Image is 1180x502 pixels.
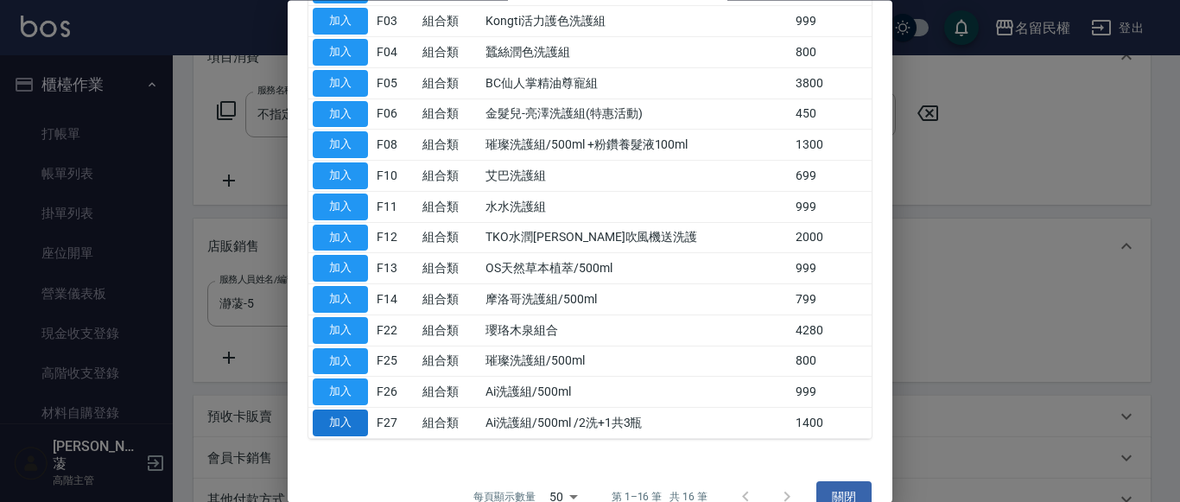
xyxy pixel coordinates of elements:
[418,315,481,346] td: 組合類
[313,287,368,314] button: 加入
[313,410,368,437] button: 加入
[372,284,418,315] td: F14
[418,130,481,161] td: 組合類
[313,225,368,251] button: 加入
[418,253,481,284] td: 組合類
[791,68,872,99] td: 3800
[791,315,872,346] td: 4280
[313,379,368,406] button: 加入
[372,99,418,130] td: F06
[481,346,791,378] td: 璀璨洗護組/500ml
[418,192,481,223] td: 組合類
[372,130,418,161] td: F08
[372,253,418,284] td: F13
[791,192,872,223] td: 999
[481,408,791,439] td: Ai洗護組/500ml /2洗+1共3瓶
[313,101,368,128] button: 加入
[791,408,872,439] td: 1400
[313,40,368,67] button: 加入
[791,161,872,192] td: 699
[481,192,791,223] td: 水水洗護組
[313,132,368,159] button: 加入
[418,161,481,192] td: 組合類
[418,284,481,315] td: 組合類
[418,6,481,37] td: 組合類
[313,194,368,220] button: 加入
[791,99,872,130] td: 450
[791,346,872,378] td: 800
[372,223,418,254] td: F12
[481,99,791,130] td: 金髮兒-亮澤洗護組(特惠活動)
[418,377,481,408] td: 組合類
[313,317,368,344] button: 加入
[372,377,418,408] td: F26
[481,37,791,68] td: 蠶絲潤色洗護組
[481,68,791,99] td: BC仙人掌精油尊寵組
[481,315,791,346] td: 瓔珞木泉組合
[791,6,872,37] td: 999
[418,223,481,254] td: 組合類
[791,223,872,254] td: 2000
[372,346,418,378] td: F25
[481,284,791,315] td: 摩洛哥洗護組/500ml
[418,68,481,99] td: 組合類
[481,377,791,408] td: Ai洗護組/500ml
[313,256,368,283] button: 加入
[372,192,418,223] td: F11
[372,408,418,439] td: F27
[791,253,872,284] td: 999
[481,253,791,284] td: OS天然草本植萃/500ml
[481,6,791,37] td: Kongti活力護色洗護組
[481,130,791,161] td: 璀璨洗護組/500ml +粉鑽養髮液100ml
[791,37,872,68] td: 800
[481,223,791,254] td: TKO水潤[PERSON_NAME]吹風機送洗護
[372,37,418,68] td: F04
[418,408,481,439] td: 組合類
[791,377,872,408] td: 999
[791,130,872,161] td: 1300
[313,163,368,190] button: 加入
[372,68,418,99] td: F05
[418,346,481,378] td: 組合類
[372,6,418,37] td: F03
[418,37,481,68] td: 組合類
[313,9,368,35] button: 加入
[313,70,368,97] button: 加入
[418,99,481,130] td: 組合類
[372,315,418,346] td: F22
[481,161,791,192] td: 艾巴洗護組
[791,284,872,315] td: 799
[313,348,368,375] button: 加入
[372,161,418,192] td: F10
